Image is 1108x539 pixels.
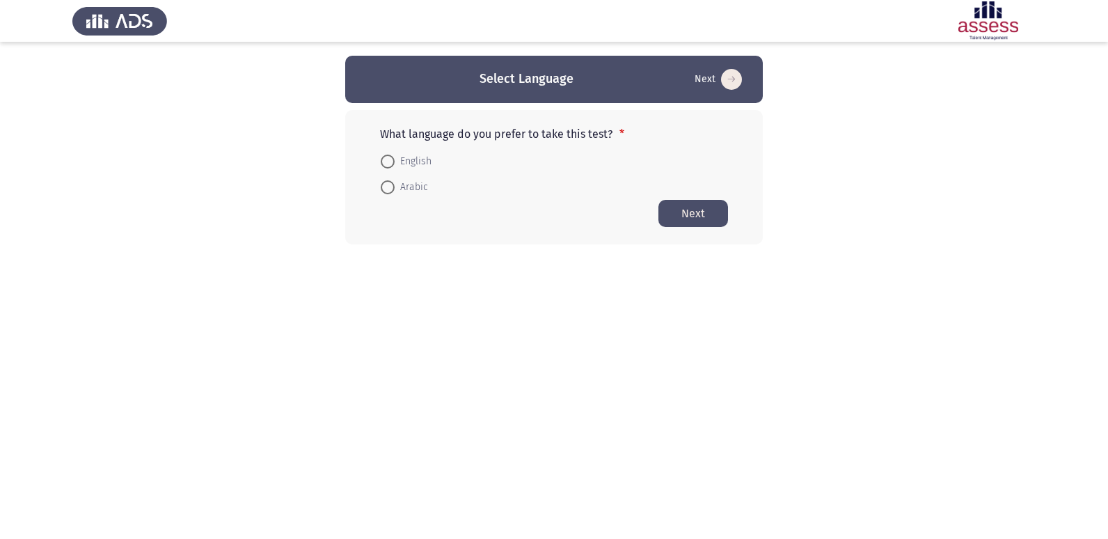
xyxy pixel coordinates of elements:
[658,200,728,227] button: Start assessment
[395,153,432,170] span: English
[480,70,573,88] h3: Select Language
[72,1,167,40] img: Assess Talent Management logo
[941,1,1036,40] img: Assessment logo of ASSESS Employability - EBI
[690,68,746,91] button: Start assessment
[395,179,428,196] span: Arabic
[380,127,728,141] p: What language do you prefer to take this test?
